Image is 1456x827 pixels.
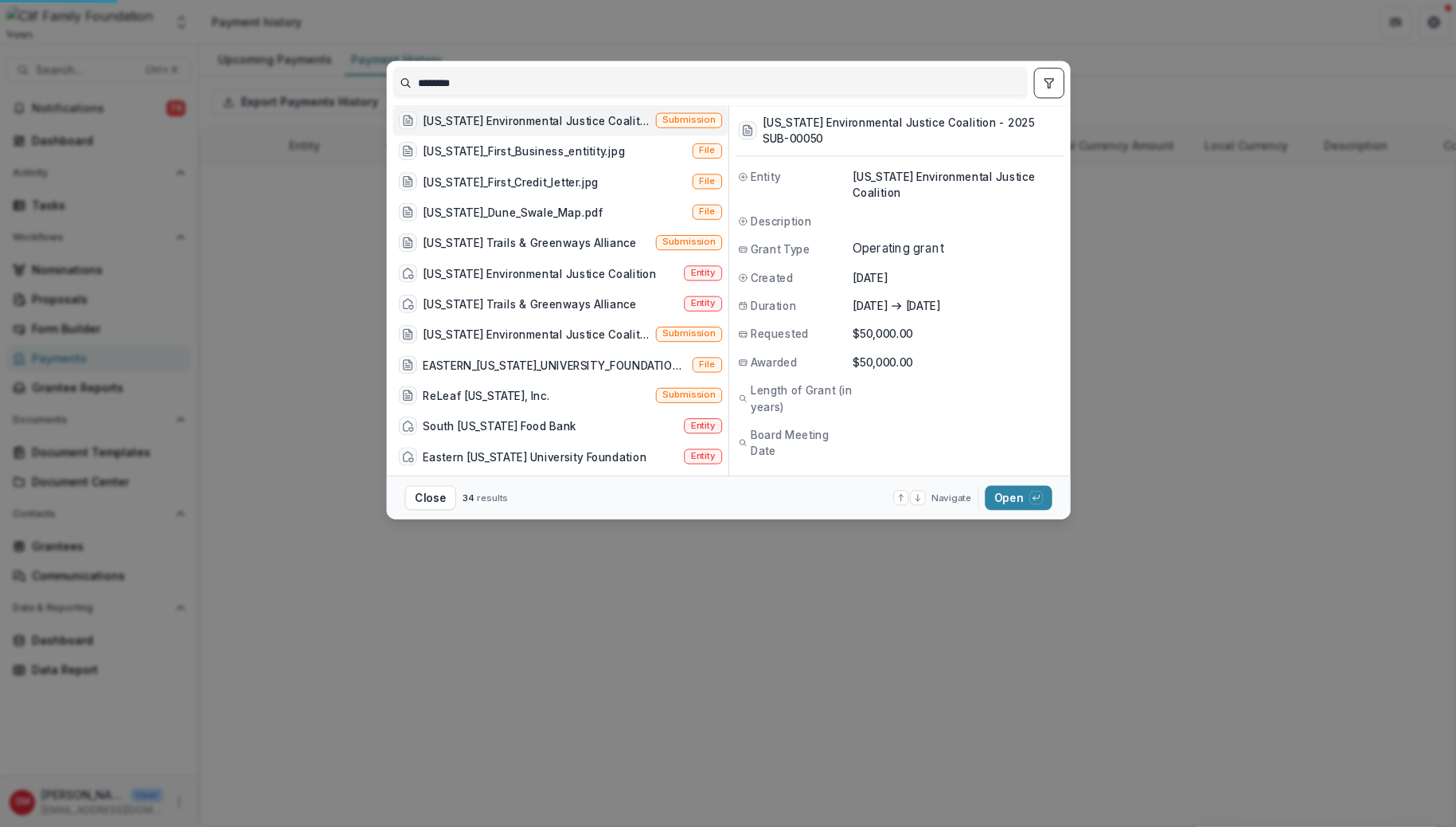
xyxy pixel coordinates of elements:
div: [US_STATE]_First_Credit_letter.jpg [423,174,598,190]
span: Operating grant [853,241,1061,256]
span: Entity [691,420,716,431]
span: File [699,206,715,218]
h3: SUB-00050 [763,131,1034,147]
div: [US_STATE] Environmental Justice Coalition - 2025 [423,112,650,128]
p: $50,000.00 [853,326,1061,342]
div: [US_STATE] Trails & Greenways Alliance [423,235,636,251]
span: 34 [462,492,474,503]
span: Grant Type [750,241,810,257]
span: File [699,176,715,187]
span: Duration [750,298,796,314]
p: [US_STATE] Environmental Justice Coalition [853,169,1061,201]
span: Length of Grant (in years) [750,382,852,414]
span: Submission [662,390,715,401]
div: South [US_STATE] Food Bank [423,418,576,434]
span: File [699,359,715,370]
div: [US_STATE] Environmental Justice Coalition [423,327,650,343]
span: Entity [750,169,779,185]
span: Board Meeting Date [750,427,852,459]
p: [DATE] [905,298,939,314]
span: Created [750,269,793,285]
span: Submission [662,328,715,339]
span: Requested [750,326,808,342]
span: Entity [691,298,716,309]
div: [US_STATE]_Dune_Swale_Map.pdf [423,204,603,220]
span: Awarded [750,355,796,370]
p: [DATE] [853,269,1061,285]
span: File [699,145,715,156]
div: [US_STATE]_First_Business_entitity.jpg [423,143,625,159]
div: Eastern [US_STATE] University Foundation [423,449,646,464]
div: EASTERN_[US_STATE]_UNIVERSITY_FOUNDATION_990_FY23_-_PUBLIC_DISCLOSURE_COPY.pdf [423,357,686,373]
span: Entity [691,451,716,462]
div: ReLeaf [US_STATE], Inc. [423,387,549,403]
button: Open [985,485,1052,510]
p: $50,000.00 [853,355,1061,370]
span: Navigate [931,491,971,504]
span: Submission [662,115,715,126]
span: Description [750,213,811,229]
span: Entity [691,268,716,279]
span: Submission [662,237,715,248]
div: [US_STATE] Trails & Greenways Alliance [423,296,636,312]
div: [US_STATE] Environmental Justice Coalition [423,265,656,281]
span: results [476,492,507,503]
button: toggle filters [1033,68,1064,98]
h3: [US_STATE] Environmental Justice Coalition - 2025 [763,115,1034,131]
button: Close [404,485,455,510]
p: [DATE] [853,298,887,314]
